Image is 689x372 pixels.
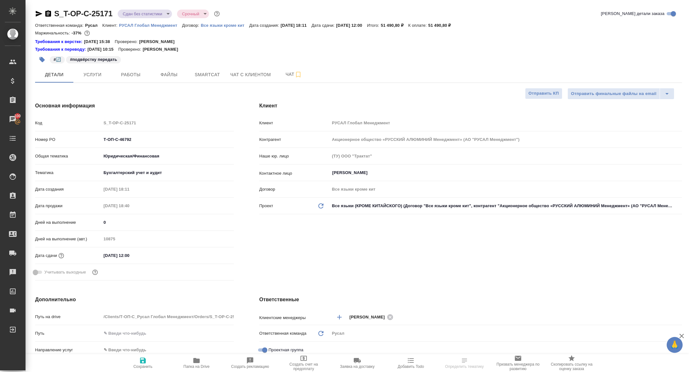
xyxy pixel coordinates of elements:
button: Скопировать ссылку на оценку заказа [545,354,598,372]
span: [PERSON_NAME] [350,314,389,320]
p: Контрагент [259,136,330,143]
input: Пустое поле [330,135,682,144]
p: Общая тематика [35,153,101,159]
button: Добавить менеджера [332,310,347,325]
h4: Клиент [259,102,682,110]
button: Open [678,317,680,318]
p: Клиент [259,120,330,126]
button: 58913.32 RUB; [83,29,91,37]
input: Пустое поле [101,234,234,244]
input: Пустое поле [101,185,157,194]
p: Клиент: [102,23,119,28]
span: Работы [115,71,146,79]
p: Клиентские менеджеры [259,315,330,321]
input: Пустое поле [101,201,157,210]
button: Если добавить услуги и заполнить их объемом, то дата рассчитается автоматически [57,252,65,260]
span: Услуги [77,71,108,79]
span: Файлы [154,71,184,79]
p: Путь [35,330,101,337]
p: Дата создания [35,186,101,193]
button: Определить тематику [438,354,491,372]
p: Код [35,120,101,126]
p: Тематика [35,170,101,176]
input: Пустое поле [101,118,234,128]
span: Скопировать ссылку на оценку заказа [549,362,595,371]
input: ✎ Введи что-нибудь [101,135,234,144]
p: Направление услуг [35,347,101,353]
h4: Основная информация [35,102,234,110]
button: Скопировать ссылку для ЯМессенджера [35,10,43,18]
p: 51 490,80 ₽ [381,23,408,28]
div: ✎ Введи что-нибудь [101,345,234,355]
span: Отправить КП [529,90,559,97]
a: Требования к верстке: [35,39,84,45]
p: Проверено: [115,39,139,45]
p: Контактное лицо [259,170,330,177]
p: Дата создания: [249,23,280,28]
div: Нажми, чтобы открыть папку с инструкцией [35,39,84,45]
p: #🔄️ [54,56,61,63]
span: 🔄️ [49,56,65,62]
p: Итого: [367,23,381,28]
p: Маржинальность: [35,31,71,35]
button: Доп статусы указывают на важность/срочность заказа [213,10,221,18]
p: Дней на выполнение (авт.) [35,236,101,242]
p: [DATE] 10:15 [87,46,118,53]
p: Дата продажи [35,203,101,209]
span: Добавить Todo [398,364,424,369]
p: К оплате: [408,23,428,28]
button: Добавить тэг [35,53,49,67]
p: 51 490,80 ₽ [428,23,456,28]
p: Ответственная команда [259,330,307,337]
button: Добавить Todo [384,354,438,372]
span: Сохранить [133,364,152,369]
a: РУСАЛ Глобал Менеджмент [119,22,182,28]
button: 🙏 [667,337,683,353]
p: Проверено: [118,46,143,53]
div: ✎ Введи что-нибудь [104,347,226,353]
span: Папка на Drive [183,364,210,369]
p: РУСАЛ Глобал Менеджмент [119,23,182,28]
button: Open [678,172,680,173]
p: Номер PO [35,136,101,143]
span: Проектная группа [269,347,303,353]
button: Срочный [180,11,201,17]
p: Дней на выполнение [35,219,101,226]
p: [DATE] 15:38 [84,39,115,45]
p: -37% [71,31,83,35]
div: Все языки (КРОМЕ КИТАЙСКОГО) (Договор "Все языки кроме кит", контрагент "Акционерное общество «РУ... [330,201,682,211]
p: Все языки кроме кит [201,23,249,28]
p: Наше юр. лицо [259,153,330,159]
p: [DATE] 18:11 [281,23,312,28]
span: Определить тематику [445,364,484,369]
button: Папка на Drive [170,354,223,372]
h4: Ответственные [259,296,682,303]
a: 100 [2,111,24,127]
input: Пустое поле [330,185,682,194]
button: Отправить финальные файлы на email [567,88,660,99]
button: Заявка на доставку [330,354,384,372]
span: [PERSON_NAME] детали заказа [601,11,664,17]
p: Ответственная команда: [35,23,85,28]
span: 🙏 [669,338,680,352]
p: [PERSON_NAME] [143,46,183,53]
span: Smartcat [192,71,223,79]
button: Выбери, если сб и вс нужно считать рабочими днями для выполнения заказа. [91,268,99,276]
a: S_T-OP-C-25171 [54,9,113,18]
p: Договор [259,186,330,193]
button: Создать рекламацию [223,354,277,372]
p: Проект [259,203,273,209]
input: ✎ Введи что-нибудь [101,329,234,338]
span: Учитывать выходные [44,269,86,275]
div: Бухгалтерский учет и аудит [101,167,234,178]
input: Пустое поле [101,312,234,321]
span: Чат [278,70,309,78]
span: Создать счет на предоплату [281,362,327,371]
a: Все языки кроме кит [201,22,249,28]
button: Отправить КП [525,88,562,99]
span: Чат с клиентом [230,71,271,79]
a: Требования к переводу: [35,46,87,53]
p: #подвёрстку передать [70,56,117,63]
span: Отправить финальные файлы на email [571,90,656,98]
h4: Дополнительно [35,296,234,303]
